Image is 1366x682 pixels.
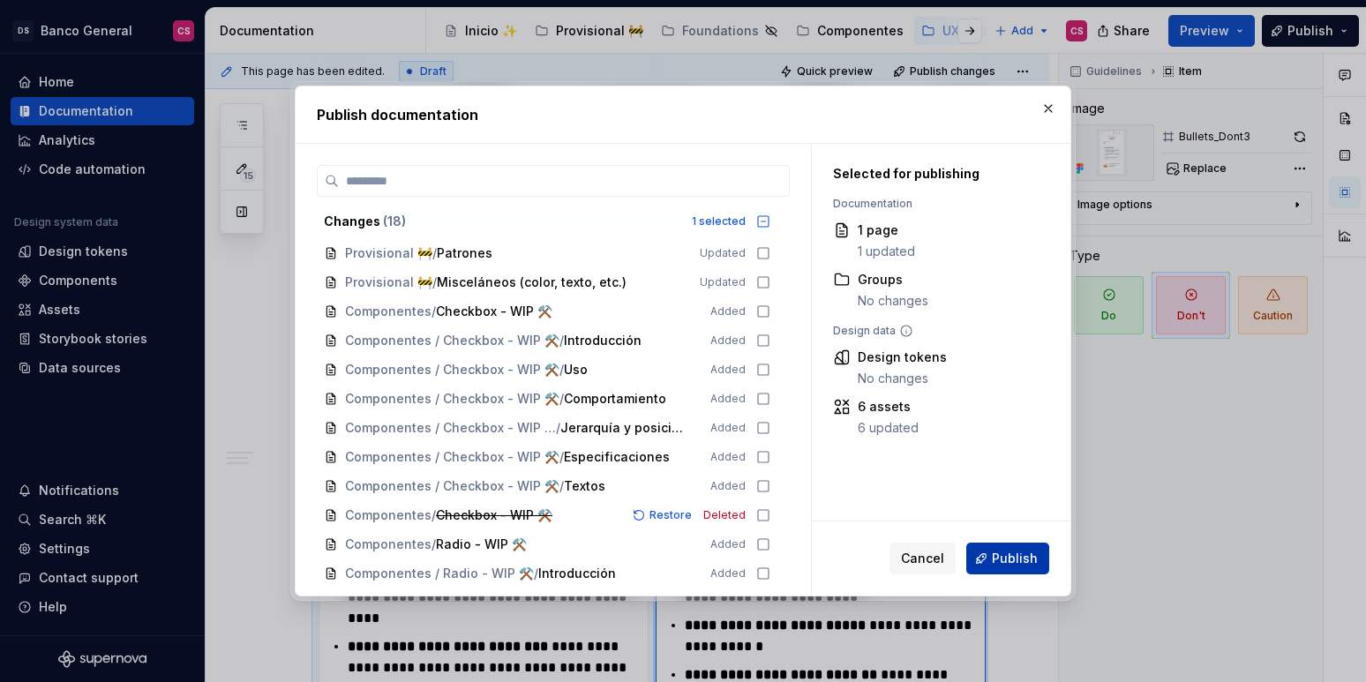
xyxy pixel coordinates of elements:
[858,348,947,366] div: Design tokens
[901,550,944,567] span: Cancel
[559,448,564,466] span: /
[564,332,642,349] span: Introducción
[383,214,406,229] span: ( 18 )
[703,508,746,522] span: Deleted
[710,334,746,348] span: Added
[534,594,538,611] span: /
[833,197,1040,211] div: Documentation
[833,165,1040,183] div: Selected for publishing
[564,448,670,466] span: Especificaciones
[858,370,947,387] div: No changes
[432,506,436,524] span: /
[345,565,534,582] span: Componentes / Radio - WIP ⚒️
[345,244,432,262] span: Provisional 🚧
[432,303,436,320] span: /
[710,450,746,464] span: Added
[627,506,700,524] button: Restore
[858,292,928,310] div: No changes
[889,543,956,574] button: Cancel
[538,594,574,611] span: Uso
[858,419,919,437] div: 6 updated
[858,398,919,416] div: 6 assets
[966,543,1049,574] button: Publish
[437,274,627,291] span: Misceláneos (color, texto, etc.)
[992,550,1038,567] span: Publish
[564,390,666,408] span: Comportamiento
[858,243,915,260] div: 1 updated
[345,477,559,495] span: Componentes / Checkbox - WIP ⚒️
[692,214,746,229] div: 1 selected
[710,304,746,319] span: Added
[710,392,746,406] span: Added
[345,448,559,466] span: Componentes / Checkbox - WIP ⚒️
[649,508,692,522] span: Restore
[710,596,746,610] span: Added
[559,361,564,378] span: /
[436,506,552,524] span: Checkbox - WIP ⚒️
[345,594,534,611] span: Componentes / Radio - WIP ⚒️
[559,390,564,408] span: /
[534,565,538,582] span: /
[538,565,616,582] span: Introducción
[710,537,746,551] span: Added
[559,477,564,495] span: /
[345,419,556,437] span: Componentes / Checkbox - WIP ⚒️
[324,213,681,230] div: Changes
[858,271,928,289] div: Groups
[710,421,746,435] span: Added
[345,274,432,291] span: Provisional 🚧
[432,244,437,262] span: /
[345,332,559,349] span: Componentes / Checkbox - WIP ⚒️
[560,419,686,437] span: Jerarquía y posición
[432,536,436,553] span: /
[559,332,564,349] span: /
[436,303,552,320] span: Checkbox - WIP ⚒️
[432,274,437,291] span: /
[700,246,746,260] span: Updated
[317,104,1049,125] h2: Publish documentation
[833,324,1040,338] div: Design data
[345,361,559,378] span: Componentes / Checkbox - WIP ⚒️
[710,363,746,377] span: Added
[564,361,599,378] span: Uso
[710,479,746,493] span: Added
[345,303,432,320] span: Componentes
[345,390,559,408] span: Componentes / Checkbox - WIP ⚒️
[710,566,746,581] span: Added
[345,506,432,524] span: Componentes
[564,477,605,495] span: Textos
[437,244,492,262] span: Patrones
[556,419,560,437] span: /
[858,221,915,239] div: 1 page
[700,275,746,289] span: Updated
[345,536,432,553] span: Componentes
[436,536,527,553] span: Radio - WIP ⚒️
